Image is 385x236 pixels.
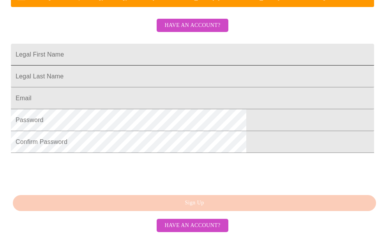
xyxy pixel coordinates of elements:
[164,21,220,30] span: Have an account?
[155,222,230,228] a: Have an account?
[157,219,228,232] button: Have an account?
[11,157,129,187] iframe: reCAPTCHA
[155,27,230,34] a: Have an account?
[164,221,220,231] span: Have an account?
[157,19,228,32] button: Have an account?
